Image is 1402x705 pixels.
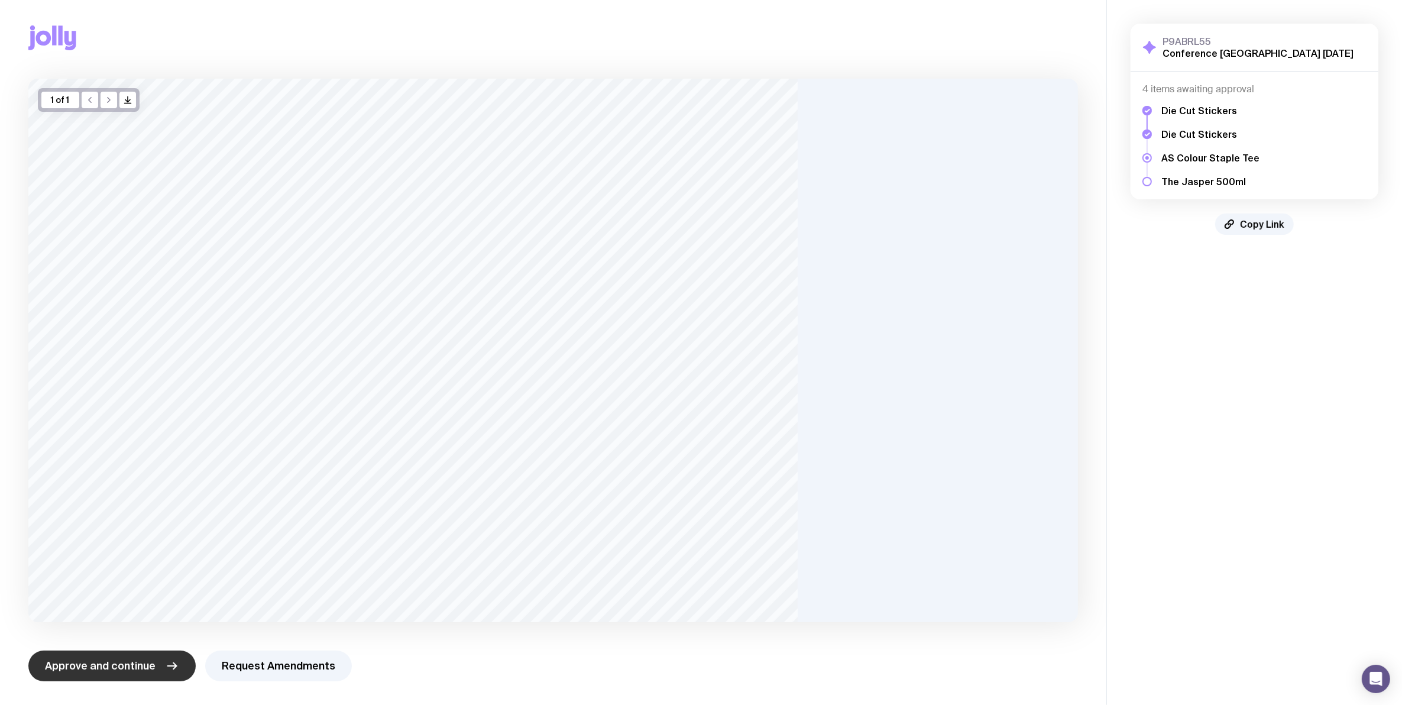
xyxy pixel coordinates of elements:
h5: The Jasper 500ml [1161,176,1259,187]
button: />/> [119,92,136,108]
div: 1 of 1 [41,92,79,108]
h4: 4 items awaiting approval [1142,83,1367,95]
button: Approve and continue [28,651,196,681]
h3: P9ABRL55 [1163,35,1354,47]
button: Request Amendments [205,651,352,681]
div: Open Intercom Messenger [1362,665,1390,693]
h5: Die Cut Stickers [1161,128,1259,140]
span: Copy Link [1240,218,1284,230]
button: Copy Link [1215,214,1294,235]
span: Approve and continue [45,659,156,673]
h2: Conference [GEOGRAPHIC_DATA] [DATE] [1163,47,1354,59]
g: /> /> [125,97,131,104]
h5: Die Cut Stickers [1161,105,1259,117]
h5: AS Colour Staple Tee [1161,152,1259,164]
